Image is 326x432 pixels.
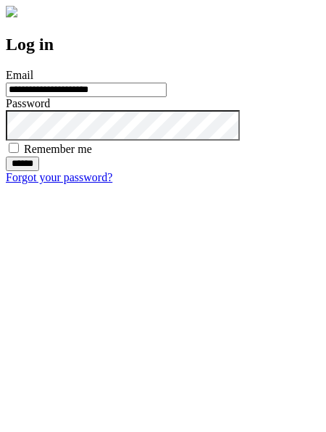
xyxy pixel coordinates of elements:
[6,35,320,54] h2: Log in
[6,6,17,17] img: logo-4e3dc11c47720685a147b03b5a06dd966a58ff35d612b21f08c02c0306f2b779.png
[6,69,33,81] label: Email
[6,171,112,183] a: Forgot your password?
[6,97,50,109] label: Password
[24,143,92,155] label: Remember me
